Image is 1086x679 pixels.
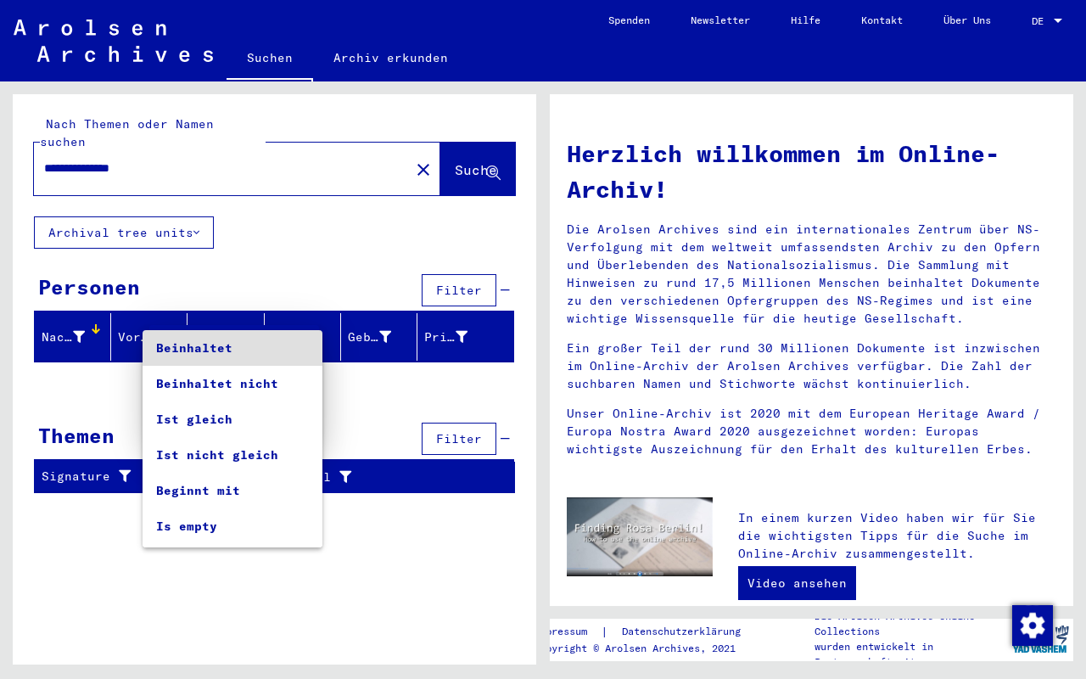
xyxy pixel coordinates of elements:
span: Is not empty [156,544,309,580]
span: Is empty [156,508,309,544]
span: Beinhaltet nicht [156,366,309,401]
span: Ist nicht gleich [156,437,309,473]
span: Beginnt mit [156,473,309,508]
img: Zustimmung ändern [1012,605,1053,646]
span: Beinhaltet [156,330,309,366]
span: Ist gleich [156,401,309,437]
